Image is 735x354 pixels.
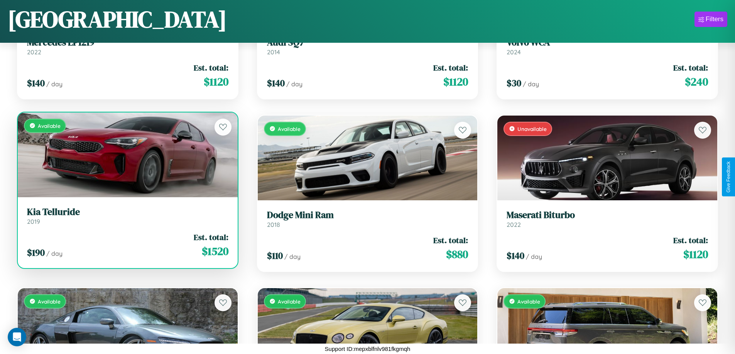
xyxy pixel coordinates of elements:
span: Available [278,298,301,305]
span: Est. total: [673,235,708,246]
span: $ 1120 [443,74,468,89]
span: / day [526,253,542,260]
a: Maserati Biturbo2022 [507,210,708,228]
span: Unavailable [517,126,547,132]
div: Filters [706,15,723,23]
span: / day [46,250,63,257]
div: Open Intercom Messenger [8,328,26,346]
span: 2022 [507,221,521,228]
span: Available [278,126,301,132]
p: Support ID: mepxblfnlv981fkgmqh [325,344,411,354]
span: $ 140 [507,249,524,262]
span: / day [286,80,302,88]
span: $ 110 [267,249,283,262]
span: $ 880 [446,247,468,262]
span: 2024 [507,48,521,56]
span: / day [46,80,63,88]
span: 2019 [27,218,40,225]
span: / day [523,80,539,88]
span: Est. total: [673,62,708,73]
span: $ 190 [27,246,45,259]
a: Dodge Mini Ram2018 [267,210,468,228]
span: 2014 [267,48,280,56]
h3: Kia Telluride [27,206,228,218]
h3: Audi SQ7 [267,37,468,48]
span: $ 240 [685,74,708,89]
span: $ 1120 [204,74,228,89]
span: $ 140 [27,77,45,89]
span: $ 1120 [683,247,708,262]
span: / day [284,253,301,260]
span: Est. total: [194,62,228,73]
button: Filters [694,12,727,27]
span: Est. total: [433,235,468,246]
h1: [GEOGRAPHIC_DATA] [8,3,227,35]
span: $ 1520 [202,243,228,259]
span: Available [517,298,540,305]
span: 2022 [27,48,41,56]
h3: Maserati Biturbo [507,210,708,221]
a: Volvo WCA2024 [507,37,708,56]
a: Mercedes LP12192022 [27,37,228,56]
span: Est. total: [433,62,468,73]
span: Available [38,122,61,129]
h3: Volvo WCA [507,37,708,48]
h3: Dodge Mini Ram [267,210,468,221]
span: 2018 [267,221,280,228]
div: Give Feedback [726,161,731,193]
h3: Mercedes LP1219 [27,37,228,48]
a: Kia Telluride2019 [27,206,228,225]
span: Est. total: [194,232,228,243]
a: Audi SQ72014 [267,37,468,56]
span: $ 140 [267,77,285,89]
span: $ 30 [507,77,521,89]
span: Available [38,298,61,305]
